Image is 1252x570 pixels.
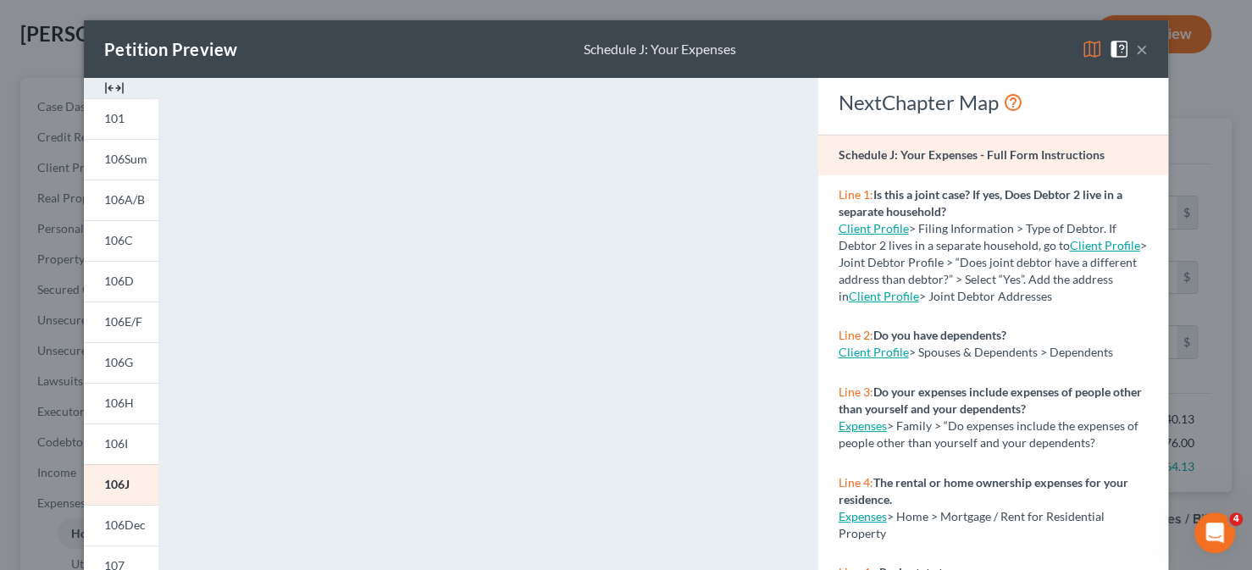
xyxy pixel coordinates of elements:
strong: The rental or home ownership expenses for your residence. [839,475,1128,506]
img: expand-e0f6d898513216a626fdd78e52531dac95497ffd26381d4c15ee2fc46db09dca.svg [104,78,125,98]
a: 106J [84,464,158,505]
span: Line 3: [839,385,873,399]
div: Petition Preview [104,37,237,61]
a: 106I [84,423,158,464]
div: Schedule J: Your Expenses [584,40,736,59]
strong: Is this a joint case? If yes, Does Debtor 2 live in a separate household? [839,187,1122,219]
span: > Joint Debtor Profile > “Does joint debtor have a different address than debtor?” > Select “Yes”... [839,238,1147,303]
span: 101 [104,111,125,125]
span: Line 2: [839,328,873,342]
span: > Family > “Do expenses include the expenses of people other than yourself and your dependents? [839,418,1138,450]
strong: Schedule J: Your Expenses - Full Form Instructions [839,147,1105,162]
span: > Spouses & Dependents > Dependents [909,345,1113,359]
div: NextChapter Map [839,89,1148,116]
a: 106Sum [84,139,158,180]
a: 106H [84,383,158,423]
img: map-eea8200ae884c6f1103ae1953ef3d486a96c86aabb227e865a55264e3737af1f.svg [1082,39,1102,59]
span: Line 4: [839,475,873,490]
span: 106H [104,396,134,410]
a: Expenses [839,418,887,433]
a: 106E/F [84,302,158,342]
span: 106A/B [104,192,145,207]
span: 106Dec [104,517,146,532]
strong: Do you have dependents? [873,328,1006,342]
a: Client Profile [839,221,909,235]
a: 106G [84,342,158,383]
span: 106Sum [104,152,147,166]
strong: Do your expenses include expenses of people other than yourself and your dependents? [839,385,1142,416]
a: Client Profile [849,289,919,303]
span: 106I [104,436,128,451]
span: 106D [104,274,134,288]
span: 4 [1229,512,1243,526]
span: 106J [104,477,130,491]
span: 106E/F [104,314,142,329]
a: Client Profile [1070,238,1140,252]
span: 106C [104,233,133,247]
button: × [1136,39,1148,59]
a: Client Profile [839,345,909,359]
a: 101 [84,98,158,139]
a: 106A/B [84,180,158,220]
span: 106G [104,355,133,369]
a: 106C [84,220,158,261]
a: 106D [84,261,158,302]
iframe: Intercom live chat [1194,512,1235,553]
a: Expenses [839,509,887,523]
span: Line 1: [839,187,873,202]
a: 106Dec [84,505,158,545]
span: > Filing Information > Type of Debtor. If Debtor 2 lives in a separate household, go to [839,221,1116,252]
span: > Home > Mortgage / Rent for Residential Property [839,509,1105,540]
span: > Joint Debtor Addresses [849,289,1052,303]
img: help-close-5ba153eb36485ed6c1ea00a893f15db1cb9b99d6cae46e1a8edb6c62d00a1a76.svg [1109,39,1129,59]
